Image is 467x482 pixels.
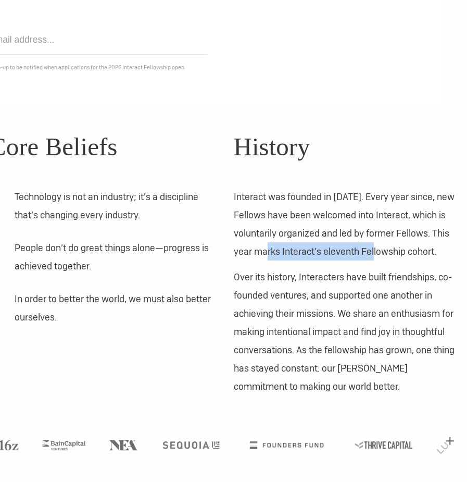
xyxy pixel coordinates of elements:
[234,128,457,166] h2: History
[162,441,219,449] img: Sequoia logo
[355,441,413,449] img: Thrive Capital logo
[234,188,457,261] p: Interact was founded in [DATE]. Every year since, new Fellows have been welcomed into Interact, w...
[109,440,137,450] img: NEA logo
[436,437,453,454] img: Lux Capital logo
[234,268,457,396] p: Over its history, Interacters have built friendships, co-founded ventures, and supported one anot...
[42,440,85,450] img: Bain Capital Ventures logo
[250,441,324,449] img: Founders Fund logo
